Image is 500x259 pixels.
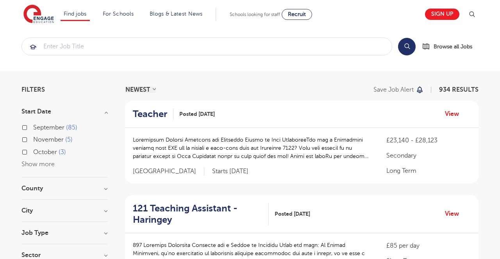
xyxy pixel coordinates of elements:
[179,110,215,118] span: Posted [DATE]
[282,9,312,20] a: Recruit
[445,109,465,119] a: View
[21,37,392,55] div: Submit
[386,241,471,250] p: £85 per day
[230,12,280,17] span: Schools looking for staff
[23,5,54,24] img: Engage Education
[275,210,310,218] span: Posted [DATE]
[133,108,167,120] h2: Teacher
[21,252,107,258] h3: Sector
[33,124,64,131] span: September
[21,230,107,236] h3: Job Type
[422,42,479,51] a: Browse all Jobs
[133,167,204,176] span: [GEOGRAPHIC_DATA]
[21,161,55,168] button: Show more
[445,209,465,219] a: View
[64,11,87,17] a: Find jobs
[439,86,479,93] span: 934 RESULTS
[33,149,38,154] input: October 3
[150,11,203,17] a: Blogs & Latest News
[212,167,248,176] p: Starts [DATE]
[21,87,45,93] span: Filters
[21,108,107,115] h3: Start Date
[103,11,134,17] a: For Schools
[425,9,459,20] a: Sign up
[133,203,262,225] h2: 121 Teaching Assistant - Haringey
[288,11,306,17] span: Recruit
[21,208,107,214] h3: City
[133,108,173,120] a: Teacher
[33,136,38,141] input: November 5
[59,149,66,156] span: 3
[373,87,424,93] button: Save job alert
[386,151,471,160] p: Secondary
[386,166,471,176] p: Long Term
[66,124,77,131] span: 85
[65,136,73,143] span: 5
[22,38,392,55] input: Submit
[33,149,57,156] span: October
[398,38,416,55] button: Search
[133,203,269,225] a: 121 Teaching Assistant - Haringey
[386,136,471,145] p: £23,140 - £28,123
[434,42,472,51] span: Browse all Jobs
[373,87,414,93] p: Save job alert
[133,136,371,160] p: Loremipsum Dolorsi Ametcons adi Elitseddo Eiusmo te Inci UtlaboreeTdo mag a Enimadmini veniamq no...
[33,124,38,129] input: September 85
[33,136,64,143] span: November
[21,185,107,192] h3: County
